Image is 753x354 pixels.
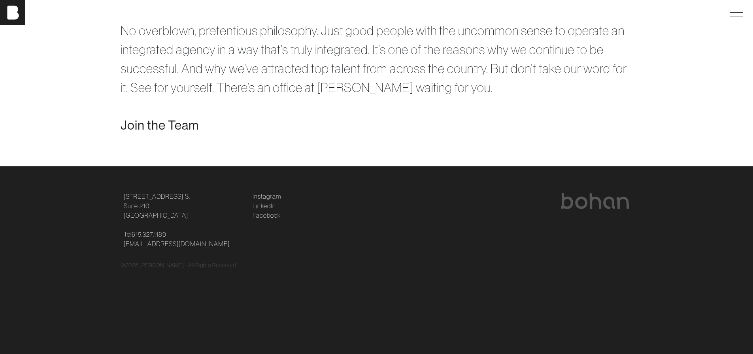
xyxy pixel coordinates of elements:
[124,239,230,249] a: [EMAIL_ADDRESS][DOMAIN_NAME]
[124,230,243,249] p: Tel
[253,192,281,201] a: Instagram
[560,193,630,209] img: bohan logo
[121,261,633,269] div: © 2025
[124,192,190,220] a: [STREET_ADDRESS] S.Suite 210[GEOGRAPHIC_DATA]
[253,201,276,211] a: LinkedIn
[132,230,166,239] a: 615.327.1189
[140,261,237,269] p: [PERSON_NAME] | All Rights Reserved.
[121,116,199,135] a: Join the Team
[253,211,281,220] a: Facebook
[121,21,633,97] p: No overblown, pretentious philosophy. Just good people with the uncommon sense to operate an inte...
